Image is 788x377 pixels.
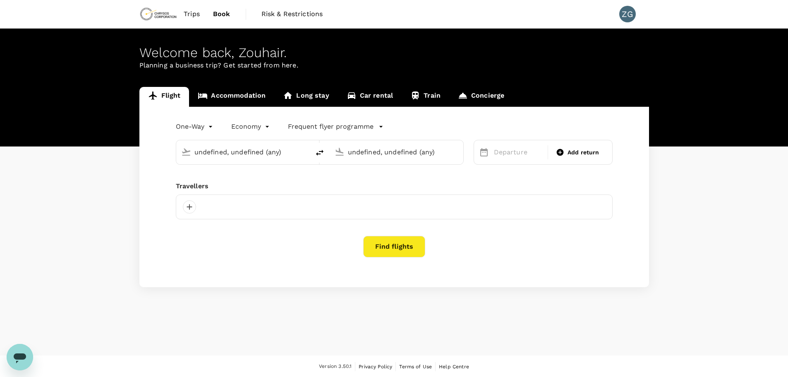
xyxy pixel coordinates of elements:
[213,9,230,19] span: Book
[274,87,338,107] a: Long stay
[139,45,649,60] div: Welcome back , Zouhair .
[449,87,513,107] a: Concierge
[363,236,425,257] button: Find flights
[231,120,271,133] div: Economy
[457,151,459,153] button: Open
[399,364,432,370] span: Terms of Use
[439,362,469,371] a: Help Centre
[288,122,383,132] button: Frequent flyer programme
[439,364,469,370] span: Help Centre
[184,9,200,19] span: Trips
[176,181,613,191] div: Travellers
[338,87,402,107] a: Car rental
[348,146,446,158] input: Going to
[399,362,432,371] a: Terms of Use
[494,147,543,157] p: Departure
[189,87,274,107] a: Accommodation
[359,364,392,370] span: Privacy Policy
[194,146,292,158] input: Depart from
[139,60,649,70] p: Planning a business trip? Get started from here.
[619,6,636,22] div: ZG
[319,363,352,371] span: Version 3.50.1
[310,143,330,163] button: delete
[568,148,599,157] span: Add return
[176,120,215,133] div: One-Way
[402,87,449,107] a: Train
[304,151,306,153] button: Open
[359,362,392,371] a: Privacy Policy
[139,5,177,23] img: Chrysos Corporation
[139,87,189,107] a: Flight
[288,122,374,132] p: Frequent flyer programme
[261,9,323,19] span: Risk & Restrictions
[7,344,33,370] iframe: Button to launch messaging window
